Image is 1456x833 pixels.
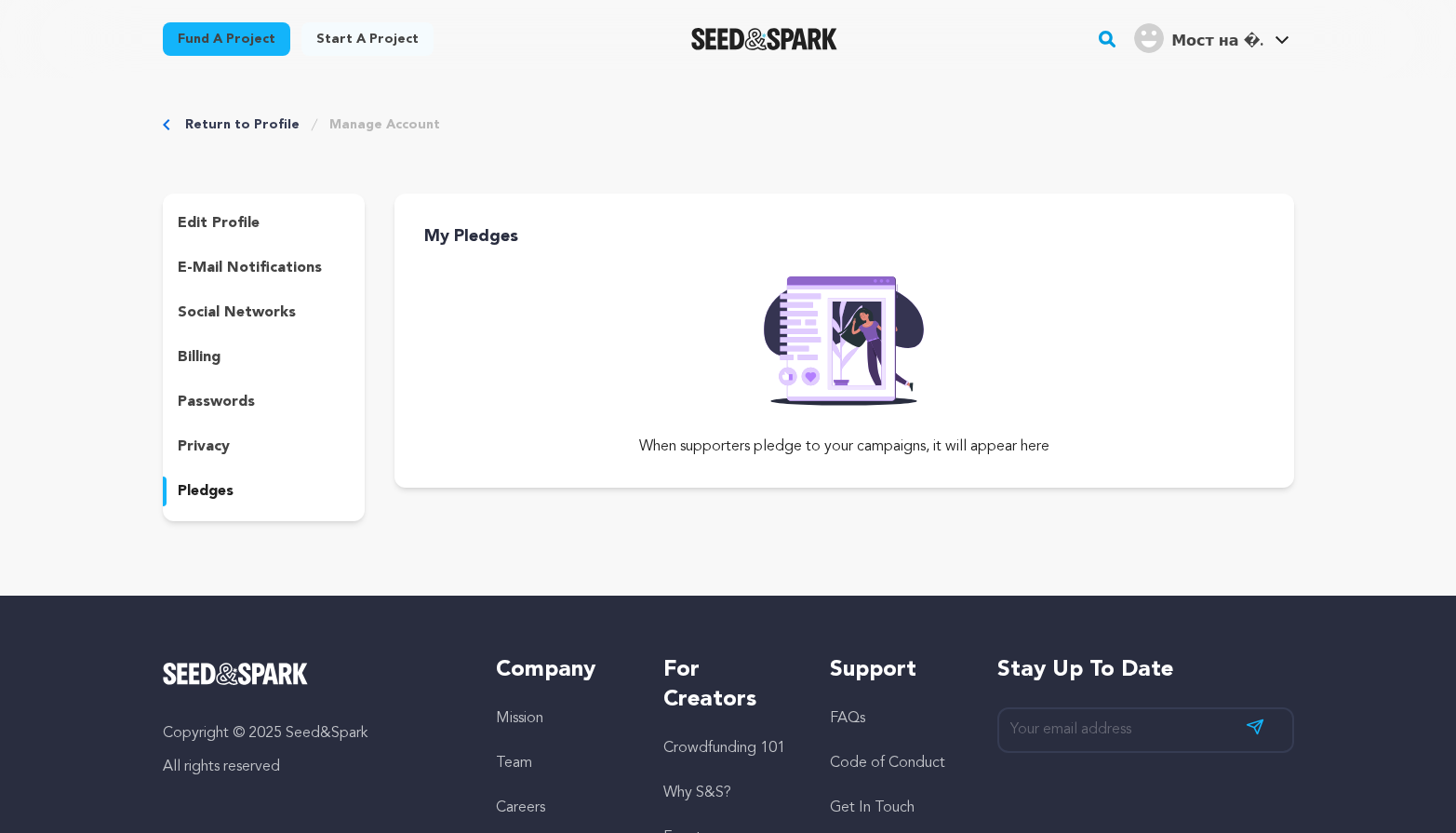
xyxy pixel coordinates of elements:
a: Return to Profile [185,115,300,134]
h5: Stay up to date [997,655,1294,685]
p: social networks [178,302,296,324]
button: edit profile [163,208,366,238]
p: Copyright © 2025 Seed&Spark [163,722,460,745]
a: Code of Conduct [830,756,945,771]
img: user.png [1134,23,1164,53]
img: Seed&Spark Logo Dark Mode [691,28,837,50]
a: Seed&Spark Homepage [163,663,460,685]
a: Мост на �.'s Profile [1130,20,1293,53]
a: Why S&S? [663,786,731,800]
p: pledges [178,480,234,503]
p: privacy [178,436,230,458]
h5: Company [496,655,625,685]
img: Seed&Spark Rafiki Image [749,264,939,406]
p: billing [178,346,220,369]
button: social networks [163,298,366,328]
a: Get In Touch [830,800,915,815]
button: privacy [163,432,366,462]
div: Мост на �.'s Profile [1134,23,1263,53]
a: Seed&Spark Homepage [691,28,837,50]
input: Your email address [997,707,1294,753]
a: Crowdfunding 101 [663,741,785,756]
h5: Support [830,655,959,685]
button: e-mail notifications [163,253,366,283]
a: Careers [496,800,545,815]
p: passwords [178,391,255,413]
button: pledges [163,477,366,506]
button: passwords [163,387,366,417]
a: Mission [496,711,543,726]
h3: My Pledges [424,223,1293,249]
h5: For Creators [663,655,793,715]
a: Manage Account [329,115,440,134]
p: edit profile [178,212,260,235]
div: Breadcrumb [163,115,1294,134]
p: When supporters pledge to your campaigns, it will appear here [394,436,1293,458]
p: All rights reserved [163,756,460,778]
button: billing [163,343,366,372]
img: Seed&Spark Logo [163,663,309,685]
span: Мост на �. [1171,34,1263,49]
span: Мост на �.'s Profile [1130,20,1293,59]
a: Start a project [301,22,434,56]
a: FAQs [830,711,865,726]
a: Team [496,756,532,771]
p: e-mail notifications [178,257,322,279]
a: Fund a project [163,22,290,56]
